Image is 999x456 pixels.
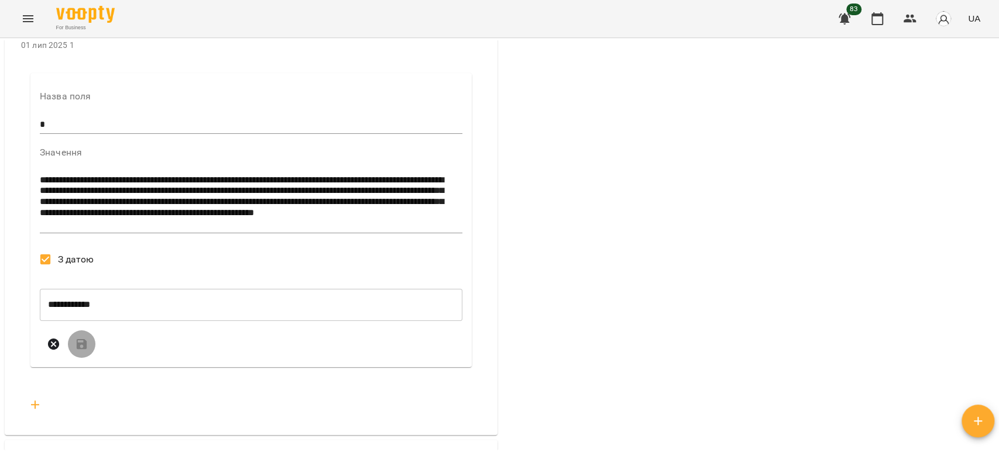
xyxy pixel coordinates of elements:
span: 83 [846,4,861,15]
label: Значення [40,148,462,157]
span: З датою [58,253,94,267]
span: UA [968,12,980,25]
button: UA [963,8,985,29]
span: 01 лип 2025 1 [21,40,74,50]
img: Voopty Logo [56,6,115,23]
label: Назва поля [40,92,462,101]
span: For Business [56,24,115,32]
button: Menu [14,5,42,33]
img: avatar_s.png [935,11,952,27]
